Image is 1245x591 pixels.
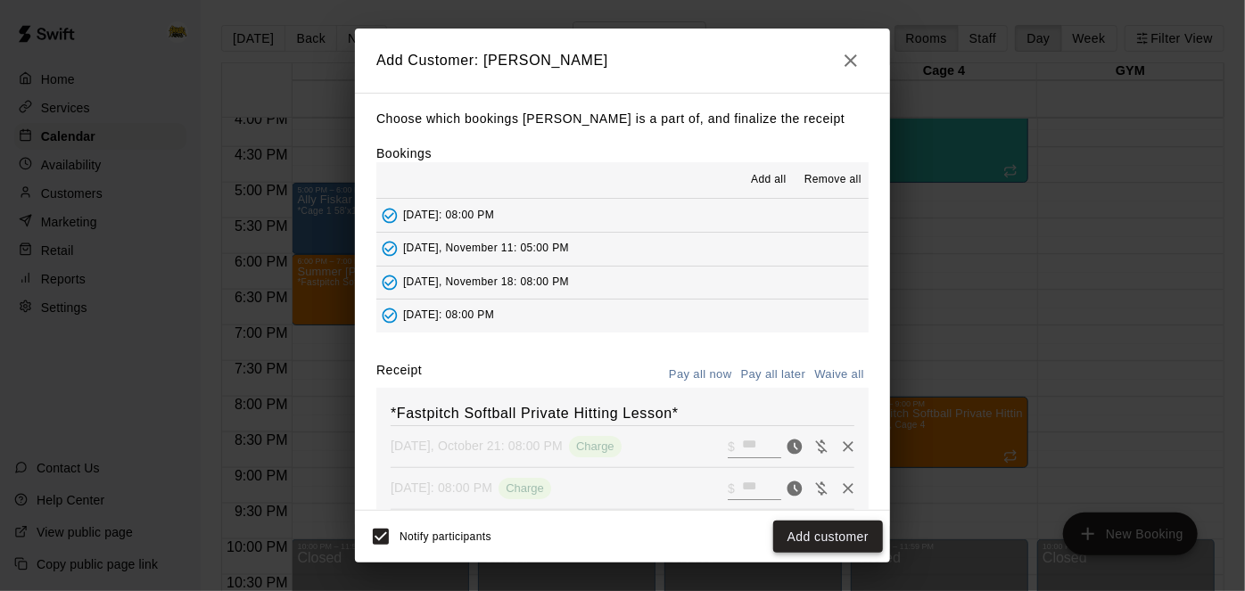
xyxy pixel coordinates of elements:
[664,361,737,389] button: Pay all now
[376,146,432,160] label: Bookings
[835,475,862,502] button: Remove
[376,233,869,266] button: Added - Collect Payment[DATE], November 11: 05:00 PM
[376,302,403,329] button: Added - Collect Payment
[781,480,808,495] span: Pay now
[810,361,869,389] button: Waive all
[400,530,491,543] span: Notify participants
[728,480,735,497] p: $
[403,275,569,288] span: [DATE], November 18: 08:00 PM
[751,171,787,189] span: Add all
[355,29,890,93] h2: Add Customer: [PERSON_NAME]
[376,361,422,389] label: Receipt
[391,437,563,455] p: [DATE], October 21: 08:00 PM
[773,521,883,554] button: Add customer
[797,166,869,194] button: Remove all
[740,166,797,194] button: Add all
[376,202,403,229] button: Added - Collect Payment
[728,438,735,456] p: $
[376,269,403,296] button: Added - Collect Payment
[835,433,862,460] button: Remove
[737,361,811,389] button: Pay all later
[376,108,869,130] p: Choose which bookings [PERSON_NAME] is a part of, and finalize the receipt
[781,438,808,453] span: Pay now
[403,309,494,322] span: [DATE]: 08:00 PM
[391,479,492,497] p: [DATE]: 08:00 PM
[403,209,494,221] span: [DATE]: 08:00 PM
[403,242,569,255] span: [DATE], November 11: 05:00 PM
[376,235,403,262] button: Added - Collect Payment
[808,480,835,495] span: Waive payment
[391,402,854,425] h6: *Fastpitch Softball Private Hitting Lesson*
[376,300,869,332] button: Added - Collect Payment[DATE]: 08:00 PM
[376,199,869,232] button: Added - Collect Payment[DATE]: 08:00 PM
[376,267,869,300] button: Added - Collect Payment[DATE], November 18: 08:00 PM
[808,438,835,453] span: Waive payment
[804,171,862,189] span: Remove all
